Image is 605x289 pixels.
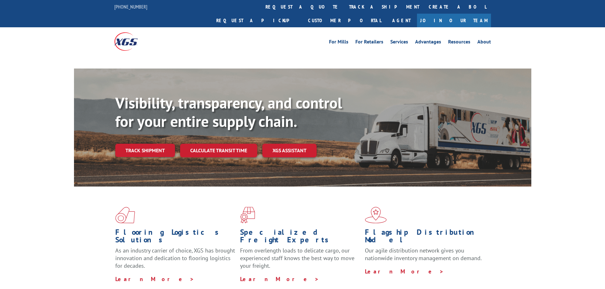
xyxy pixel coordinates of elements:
[386,14,417,27] a: Agent
[365,228,485,247] h1: Flagship Distribution Model
[115,247,235,269] span: As an industry carrier of choice, XGS has brought innovation and dedication to flooring logistics...
[355,39,383,46] a: For Retailers
[115,144,175,157] a: Track shipment
[365,247,482,262] span: Our agile distribution network gives you nationwide inventory management on demand.
[415,39,441,46] a: Advantages
[417,14,491,27] a: Join Our Team
[262,144,317,157] a: XGS ASSISTANT
[212,14,303,27] a: Request a pickup
[115,93,342,131] b: Visibility, transparency, and control for your entire supply chain.
[365,268,444,275] a: Learn More >
[477,39,491,46] a: About
[180,144,257,157] a: Calculate transit time
[240,207,255,223] img: xgs-icon-focused-on-flooring-red
[114,3,147,10] a: [PHONE_NUMBER]
[390,39,408,46] a: Services
[448,39,470,46] a: Resources
[365,207,387,223] img: xgs-icon-flagship-distribution-model-red
[240,247,360,275] p: From overlength loads to delicate cargo, our experienced staff knows the best way to move your fr...
[240,275,319,283] a: Learn More >
[303,14,386,27] a: Customer Portal
[115,228,235,247] h1: Flooring Logistics Solutions
[329,39,348,46] a: For Mills
[115,207,135,223] img: xgs-icon-total-supply-chain-intelligence-red
[240,228,360,247] h1: Specialized Freight Experts
[115,275,194,283] a: Learn More >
